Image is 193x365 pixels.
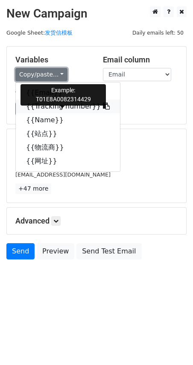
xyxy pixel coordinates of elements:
h5: Email column [103,55,178,65]
a: Preview [37,243,74,259]
a: Send [6,243,35,259]
h2: New Campaign [6,6,187,21]
a: Daily emails left: 50 [129,29,187,36]
small: [EMAIL_ADDRESS][DOMAIN_NAME] [15,171,111,178]
a: {{站点}} [16,127,120,141]
a: {{网址}} [16,154,120,168]
span: Daily emails left: 50 [129,28,187,38]
h5: Advanced [15,216,178,226]
a: 发货信模板 [45,29,73,36]
h5: Variables [15,55,90,65]
div: Example: T01E8A0082314429 [20,84,106,106]
a: +47 more [15,183,51,194]
div: 聊天小组件 [150,324,193,365]
iframe: Chat Widget [150,324,193,365]
a: {{Email}} [16,86,120,100]
a: {{Tracking number}} [16,100,120,113]
a: Send Test Email [76,243,141,259]
a: {{物流商}} [16,141,120,154]
a: Copy/paste... [15,68,67,81]
a: {{Name}} [16,113,120,127]
small: Google Sheet: [6,29,73,36]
